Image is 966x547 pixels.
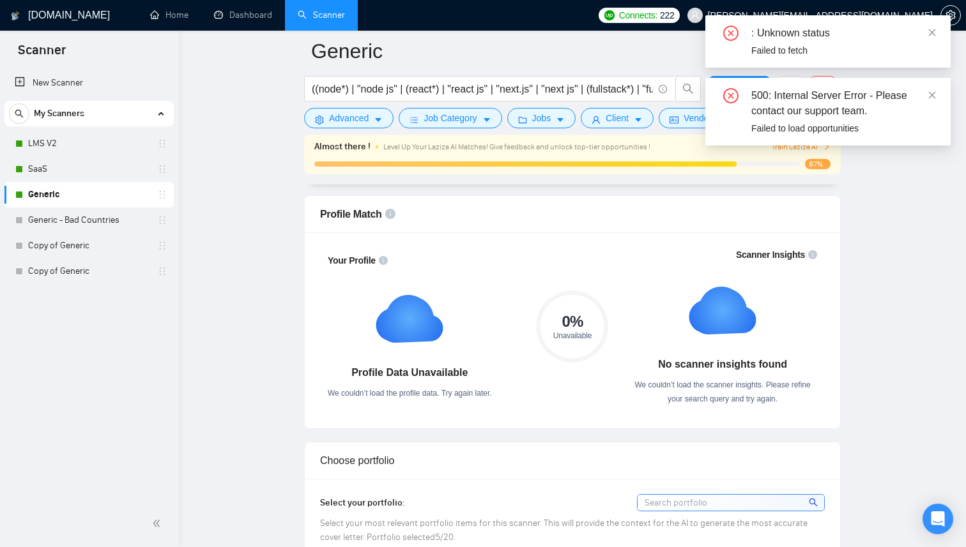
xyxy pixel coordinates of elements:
span: user [592,115,601,124]
span: holder [157,164,167,174]
span: idcard [670,115,678,124]
span: search [676,83,700,94]
span: Client [606,111,629,125]
a: New Scanner [15,70,164,96]
span: info-circle [385,209,395,219]
button: search [675,76,701,101]
input: Search portfolio [638,495,824,511]
span: info-circle [659,85,667,93]
strong: Profile Data Unavailable [351,367,468,378]
span: Advanced [329,111,369,125]
span: Connects: [619,8,657,22]
div: 0 % [536,314,608,329]
div: Unavailable [536,332,608,340]
span: holder [157,241,167,251]
input: Search Freelance Jobs... [312,81,653,97]
span: close [928,28,937,37]
div: Failed to load opportunities [751,121,935,135]
span: 87% [805,159,831,169]
span: Jobs [532,111,551,125]
span: Vendor [684,111,712,125]
span: caret-down [556,115,565,124]
span: bars [410,115,418,124]
button: folderJobscaret-down [507,108,576,128]
span: search [10,109,29,118]
a: Generic [28,182,149,207]
a: Copy of Generic [28,259,149,284]
a: searchScanner [298,10,345,20]
span: Scanner [8,41,76,68]
div: Choose portfolio [320,442,825,479]
span: info-circle [808,250,817,259]
button: idcardVendorcaret-down [659,108,737,128]
span: My Scanners [34,101,84,126]
span: Job Category [424,111,477,125]
span: 222 [660,8,674,22]
button: setting [940,5,961,26]
span: setting [315,115,324,124]
span: We couldn’t load the profile data. Try again later. [328,389,492,398]
span: holder [157,215,167,225]
span: close [928,91,937,100]
span: close-circle [723,88,739,103]
button: settingAdvancedcaret-down [304,108,394,128]
div: : Unknown status [751,26,935,41]
span: close-circle [723,26,739,41]
a: homeHome [150,10,188,20]
span: info-circle [379,256,388,265]
span: search [809,495,820,509]
span: caret-down [634,115,643,124]
div: 500: Internal Server Error - Please contact our support team. [751,88,935,119]
img: logo [11,6,20,26]
span: setting [941,10,960,20]
span: We couldn’t load the scanner insights. Please refine your search query and try again. [634,380,810,403]
span: holder [157,139,167,149]
input: Scanner name... [311,35,815,67]
span: Almost there ! [314,140,371,154]
div: Failed to fetch [751,43,935,57]
a: dashboardDashboard [214,10,272,20]
span: Select your portfolio: [320,497,405,508]
span: caret-down [374,115,383,124]
span: holder [157,190,167,200]
span: caret-down [482,115,491,124]
span: Scanner Insights [736,250,805,259]
span: Profile Match [320,209,382,220]
li: New Scanner [4,70,174,96]
div: Open Intercom Messenger [923,504,953,534]
span: double-left [152,517,165,530]
button: barsJob Categorycaret-down [399,108,502,128]
a: setting [940,10,961,20]
strong: No scanner insights found [658,359,787,370]
button: search [9,103,29,124]
a: SaaS [28,156,149,182]
span: Level Up Your Laziza AI Matches! Give feedback and unlock top-tier opportunities ! [383,142,650,151]
span: Select your most relevant portfolio items for this scanner. This will provide the context for the... [320,518,808,543]
a: Copy of Generic [28,233,149,259]
img: upwork-logo.png [604,10,615,20]
span: user [691,11,700,20]
a: LMS V2 [28,131,149,156]
span: Your Profile [328,255,376,266]
span: folder [518,115,527,124]
button: userClientcaret-down [581,108,654,128]
li: My Scanners [4,101,174,284]
a: Generic - Bad Countries [28,207,149,233]
span: holder [157,266,167,276]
